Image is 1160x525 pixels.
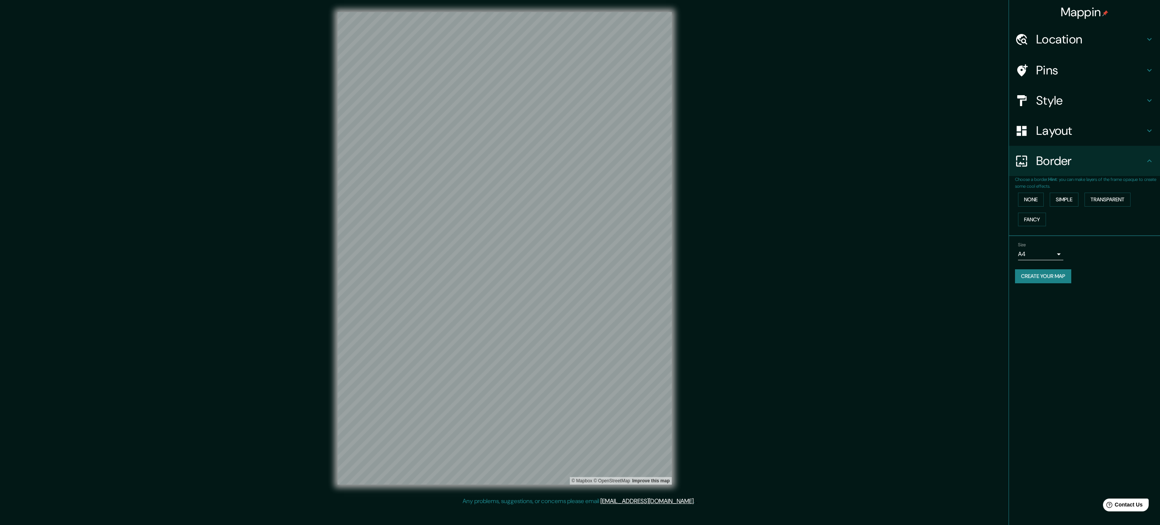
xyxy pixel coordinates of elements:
img: pin-icon.png [1102,10,1108,16]
p: Any problems, suggestions, or concerns please email . [463,497,695,506]
button: Create your map [1015,269,1071,283]
h4: Location [1036,32,1145,47]
a: Mapbox [572,478,592,483]
div: . [696,497,697,506]
button: Transparent [1084,193,1131,207]
a: Map feedback [632,478,669,483]
button: Simple [1050,193,1078,207]
p: Choose a border. : you can make layers of the frame opaque to create some cool effects. [1015,176,1160,190]
canvas: Map [338,12,672,485]
h4: Border [1036,153,1145,168]
div: Pins [1009,55,1160,85]
div: A4 [1018,248,1063,260]
div: Border [1009,146,1160,176]
button: None [1018,193,1044,207]
div: Style [1009,85,1160,116]
h4: Layout [1036,123,1145,138]
h4: Mappin [1061,5,1109,20]
div: Location [1009,24,1160,54]
b: Hint [1048,176,1057,182]
a: OpenStreetMap [594,478,630,483]
iframe: Help widget launcher [1093,496,1152,517]
h4: Pins [1036,63,1145,78]
label: Size [1018,242,1026,248]
div: Layout [1009,116,1160,146]
button: Fancy [1018,213,1046,227]
h4: Style [1036,93,1145,108]
a: [EMAIL_ADDRESS][DOMAIN_NAME] [600,497,694,505]
div: . [695,497,696,506]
